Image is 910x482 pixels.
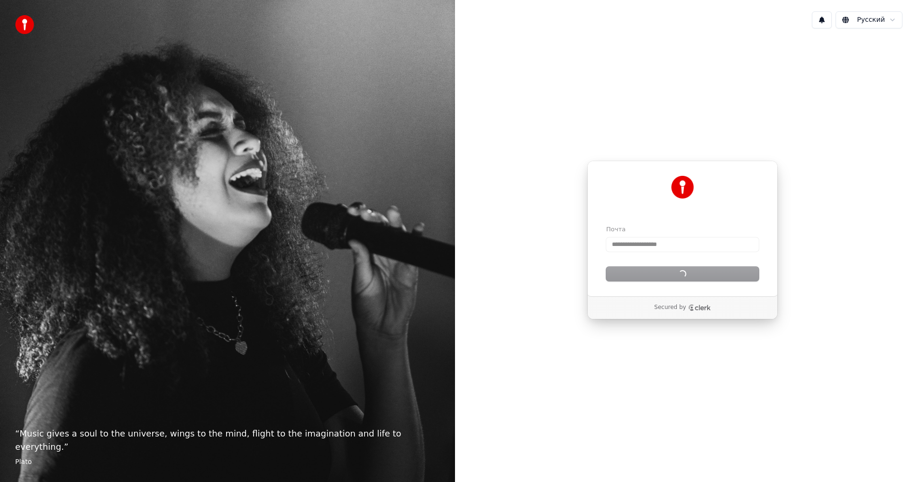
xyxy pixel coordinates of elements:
[15,15,34,34] img: youka
[15,457,440,467] footer: Plato
[671,176,694,199] img: Youka
[688,304,711,311] a: Clerk logo
[15,427,440,454] p: “ Music gives a soul to the universe, wings to the mind, flight to the imagination and life to ev...
[654,304,686,311] p: Secured by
